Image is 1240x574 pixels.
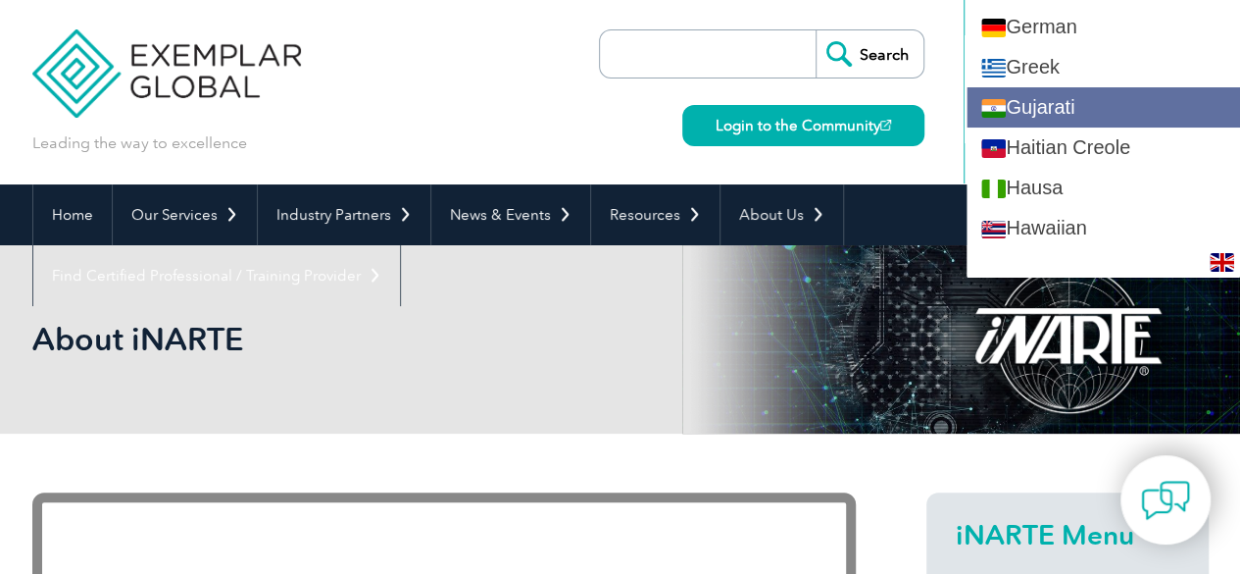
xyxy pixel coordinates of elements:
[967,7,1240,47] a: German
[258,184,430,245] a: Industry Partners
[981,139,1006,158] img: ht
[880,120,891,130] img: open_square.png
[816,30,923,78] input: Search
[981,221,1006,239] img: haw
[1141,476,1190,525] img: contact-chat.png
[956,519,1179,550] h2: iNARTE Menu
[967,47,1240,87] a: Greek
[967,128,1240,168] a: Haitian Creole
[967,208,1240,248] a: Hawaiian
[981,180,1006,198] img: ha
[967,87,1240,128] a: Gujarati
[591,184,719,245] a: Resources
[33,245,400,306] a: Find Certified Professional / Training Provider
[720,184,843,245] a: About Us
[431,184,590,245] a: News & Events
[113,184,257,245] a: Our Services
[32,324,856,355] h2: About iNARTE
[33,184,112,245] a: Home
[981,19,1006,37] img: de
[682,105,924,146] a: Login to the Community
[32,132,247,154] p: Leading the way to excellence
[967,168,1240,208] a: Hausa
[1210,253,1234,272] img: en
[981,59,1006,78] img: el
[981,99,1006,118] img: gu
